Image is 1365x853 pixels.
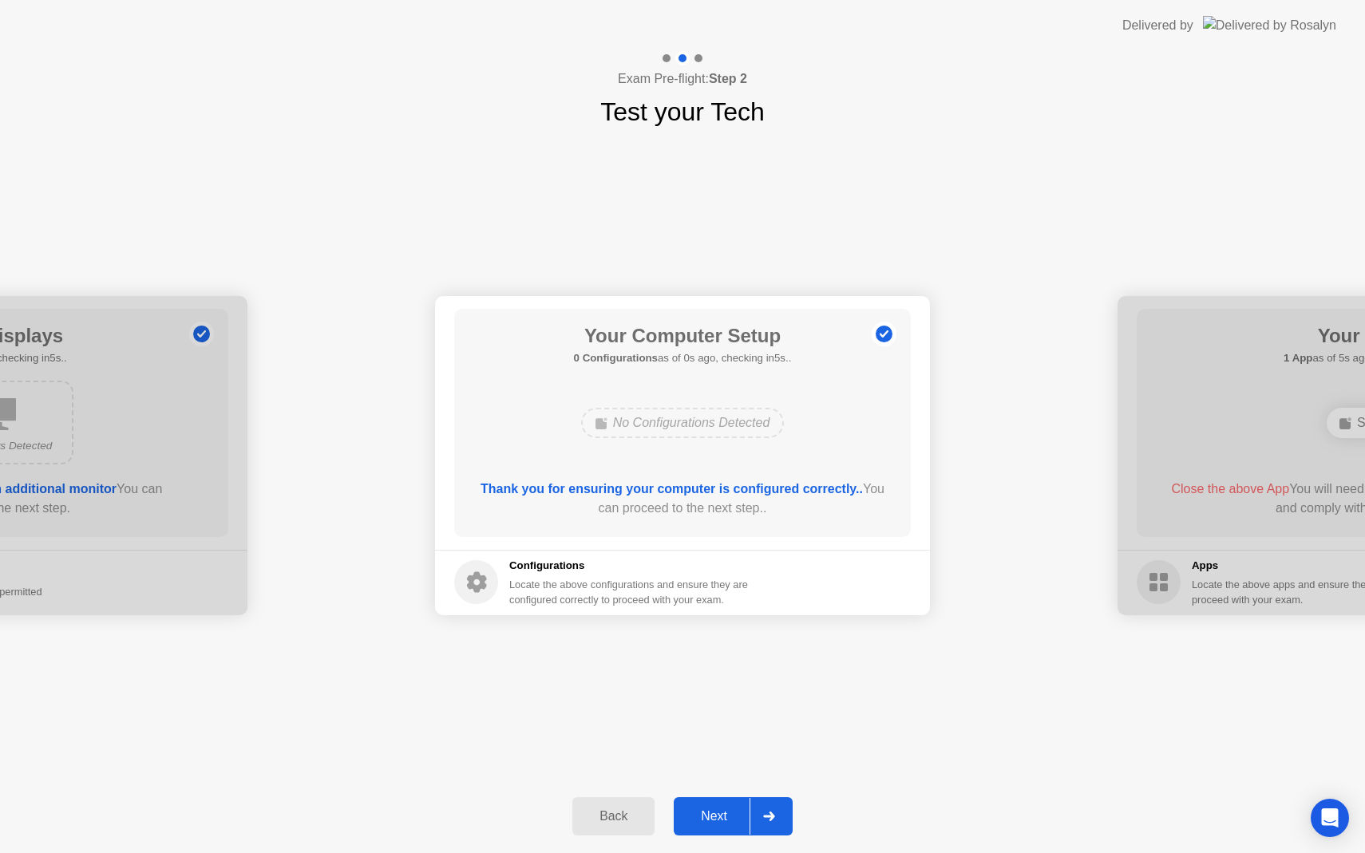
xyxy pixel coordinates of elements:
[1203,16,1336,34] img: Delivered by Rosalyn
[574,352,658,364] b: 0 Configurations
[574,322,792,350] h1: Your Computer Setup
[577,809,650,823] div: Back
[1311,799,1349,837] div: Open Intercom Messenger
[581,408,785,438] div: No Configurations Detected
[1122,16,1193,35] div: Delivered by
[618,69,747,89] h4: Exam Pre-flight:
[574,350,792,366] h5: as of 0s ago, checking in5s..
[509,577,751,607] div: Locate the above configurations and ensure they are configured correctly to proceed with your exam.
[709,72,747,85] b: Step 2
[572,797,655,835] button: Back
[477,480,888,518] div: You can proceed to the next step..
[481,482,863,496] b: Thank you for ensuring your computer is configured correctly..
[674,797,793,835] button: Next
[679,809,750,823] div: Next
[600,93,765,131] h1: Test your Tech
[509,558,751,574] h5: Configurations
